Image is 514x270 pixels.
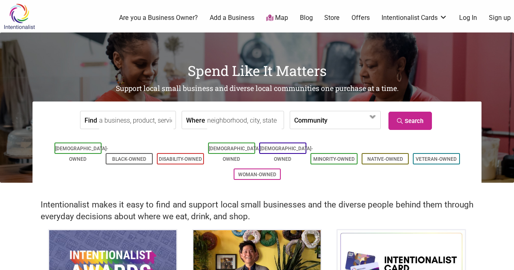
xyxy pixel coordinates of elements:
a: Veteran-Owned [416,156,457,162]
a: Log In [459,13,477,22]
a: [DEMOGRAPHIC_DATA]-Owned [260,146,313,162]
label: Community [294,111,327,129]
a: Are you a Business Owner? [119,13,198,22]
a: Store [324,13,340,22]
a: Disability-Owned [159,156,202,162]
input: a business, product, service [99,111,174,130]
a: Blog [300,13,313,22]
a: Minority-Owned [313,156,355,162]
a: Offers [351,13,370,22]
input: neighborhood, city, state [207,111,282,130]
a: [DEMOGRAPHIC_DATA]-Owned [55,146,108,162]
a: Woman-Owned [238,172,276,177]
a: Add a Business [210,13,254,22]
label: Find [85,111,97,129]
a: Intentionalist Cards [382,13,447,22]
label: Where [186,111,205,129]
a: Black-Owned [112,156,146,162]
a: Native-Owned [367,156,403,162]
a: [DEMOGRAPHIC_DATA]-Owned [209,146,262,162]
h2: Intentionalist makes it easy to find and support local small businesses and the diverse people be... [41,199,473,222]
a: Map [266,13,288,23]
a: Search [388,112,432,130]
a: Sign up [489,13,511,22]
